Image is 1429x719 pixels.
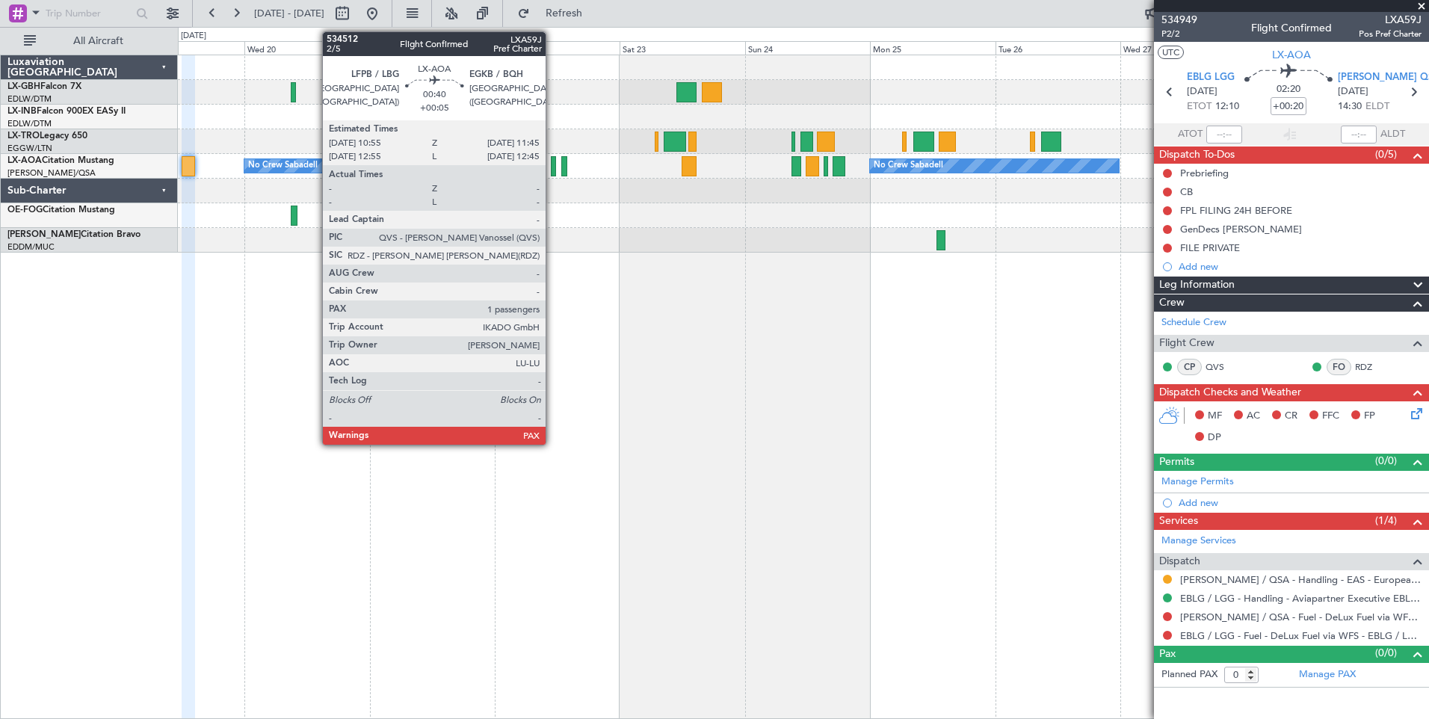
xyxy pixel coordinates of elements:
a: EDLW/DTM [7,118,52,129]
span: Services [1159,513,1198,530]
span: Dispatch Checks and Weather [1159,384,1301,401]
span: (1/4) [1375,513,1397,528]
span: 12:10 [1215,99,1239,114]
a: [PERSON_NAME]/QSA [7,167,96,179]
div: Mon 25 [870,41,995,55]
div: Tue 19 [120,41,244,55]
span: 534949 [1161,12,1197,28]
label: Planned PAX [1161,667,1217,682]
div: Flight Confirmed [1251,20,1332,36]
span: All Aircraft [39,36,158,46]
span: [DATE] - [DATE] [254,7,324,20]
a: Schedule Crew [1161,315,1226,330]
a: OE-FOGCitation Mustang [7,206,115,215]
span: (0/0) [1375,645,1397,661]
input: --:-- [1206,126,1242,144]
span: ATOT [1178,127,1203,142]
div: Wed 20 [244,41,369,55]
a: EDLW/DTM [7,93,52,105]
a: LX-AOACitation Mustang [7,156,114,165]
div: [DATE] [181,30,206,43]
button: Refresh [510,1,600,25]
span: (0/0) [1375,453,1397,469]
a: [PERSON_NAME]Citation Bravo [7,230,141,239]
div: FO [1327,359,1351,375]
span: LX-INB [7,107,37,116]
span: (0/5) [1375,146,1397,162]
span: Permits [1159,454,1194,471]
span: Leg Information [1159,277,1235,294]
span: MF [1208,409,1222,424]
span: LX-AOA [1272,47,1311,63]
a: QVS [1206,360,1239,374]
a: LX-GBHFalcon 7X [7,82,81,91]
a: EDDM/MUC [7,241,55,253]
span: LXA59J [1359,12,1422,28]
span: LX-TRO [7,132,40,141]
a: Manage Permits [1161,475,1234,490]
div: Sat 23 [620,41,744,55]
span: AC [1247,409,1260,424]
a: [PERSON_NAME] / QSA - Fuel - DeLux Fuel via WFS - [PERSON_NAME] / QSA [1180,611,1422,623]
div: Sun 24 [745,41,870,55]
div: Fri 22 [495,41,620,55]
span: LX-GBH [7,82,40,91]
span: OE-FOG [7,206,43,215]
span: ALDT [1380,127,1405,142]
span: [DATE] [1187,84,1217,99]
span: FP [1364,409,1375,424]
div: Wed 27 [1120,41,1245,55]
input: Trip Number [46,2,132,25]
a: LX-INBFalcon 900EX EASy II [7,107,126,116]
a: Manage PAX [1299,667,1356,682]
button: All Aircraft [16,29,162,53]
div: Tue 26 [996,41,1120,55]
span: ELDT [1365,99,1389,114]
a: LX-TROLegacy 650 [7,132,87,141]
span: Pos Pref Charter [1359,28,1422,40]
div: Prebriefing [1180,167,1229,179]
div: Add new [1179,260,1422,273]
div: No Crew Sabadell [248,155,318,177]
div: CP [1177,359,1202,375]
span: LX-AOA [7,156,42,165]
a: EBLG / LGG - Handling - Aviapartner Executive EBLG / LGG [1180,592,1422,605]
div: No Crew Sabadell [874,155,943,177]
span: P2/2 [1161,28,1197,40]
span: ETOT [1187,99,1212,114]
div: GenDecs [PERSON_NAME] [1180,223,1302,235]
span: [DATE] [1338,84,1368,99]
div: FPL FILING 24H BEFORE [1180,204,1292,217]
span: 02:20 [1277,82,1300,97]
span: [PERSON_NAME] [7,230,81,239]
a: EBLG / LGG - Fuel - DeLux Fuel via WFS - EBLG / LGG [1180,629,1422,642]
a: RDZ [1355,360,1389,374]
span: Flight Crew [1159,335,1215,352]
a: Manage Services [1161,534,1236,549]
span: Crew [1159,294,1185,312]
div: FILE PRIVATE [1180,241,1240,254]
div: CB [1180,185,1193,198]
span: Dispatch [1159,553,1200,570]
a: [PERSON_NAME] / QSA - Handling - EAS - European Aviation School [1180,573,1422,586]
div: Thu 21 [370,41,495,55]
span: EBLG LGG [1187,70,1235,85]
span: 14:30 [1338,99,1362,114]
a: EGGW/LTN [7,143,52,154]
span: CR [1285,409,1297,424]
span: Refresh [533,8,596,19]
button: UTC [1158,46,1184,59]
span: Pax [1159,646,1176,663]
div: Add new [1179,496,1422,509]
span: DP [1208,431,1221,445]
span: FFC [1322,409,1339,424]
span: Dispatch To-Dos [1159,146,1235,164]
